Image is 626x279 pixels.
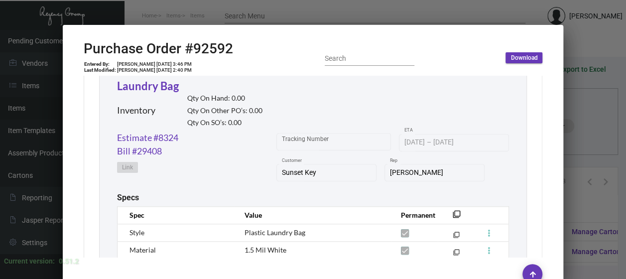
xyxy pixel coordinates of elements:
[433,139,481,146] input: End date
[84,61,117,67] td: Entered By:
[453,234,460,240] mat-icon: filter_none
[122,163,133,172] span: Link
[117,67,192,73] td: [PERSON_NAME] [DATE] 2:40 PM
[59,256,79,267] div: 0.51.2
[117,162,138,173] button: Link
[510,54,537,62] span: Download
[505,52,542,63] button: Download
[84,67,117,73] td: Last Modified:
[453,251,460,258] mat-icon: filter_none
[404,139,425,146] input: Start date
[245,246,286,254] span: 1.5 Mil White
[187,119,262,127] h2: Qty On SO’s: 0.00
[4,256,55,267] div: Current version:
[117,144,162,158] a: Bill #29408
[117,131,178,144] a: Estimate #8324
[187,107,262,115] h2: Qty On Other PO’s: 0.00
[129,228,144,237] span: Style
[427,139,431,146] span: –
[235,206,391,224] th: Value
[117,206,235,224] th: Spec
[187,94,262,103] h2: Qty On Hand: 0.00
[84,40,233,57] h2: Purchase Order #92592
[129,246,156,254] span: Material
[453,213,461,221] mat-icon: filter_none
[245,228,305,237] span: Plastic Laundry Bag
[117,193,139,202] h2: Specs
[391,206,438,224] th: Permanent
[117,79,179,93] a: Laundry Bag
[117,61,192,67] td: [PERSON_NAME] [DATE] 3:46 PM
[117,105,155,116] h2: Inventory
